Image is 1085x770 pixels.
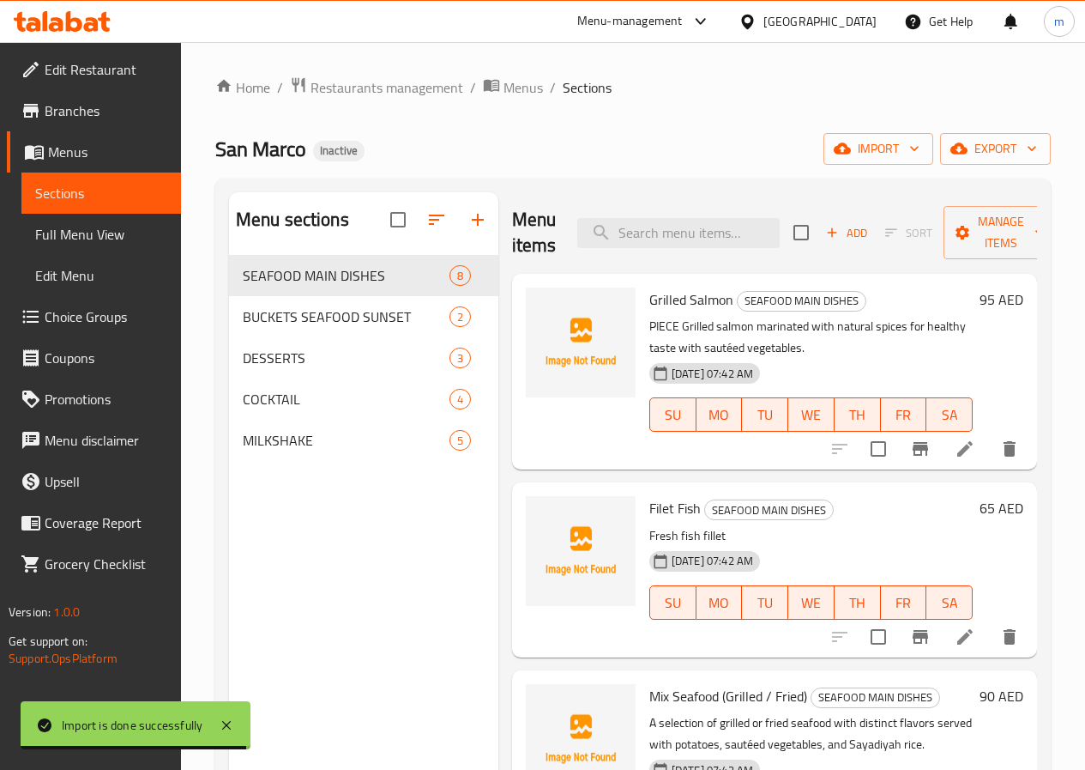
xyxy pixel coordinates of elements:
[62,716,202,735] div: Import is done successfully
[811,688,939,707] span: SEAFOOD MAIN DISHES
[310,77,463,98] span: Restaurants management
[7,420,181,461] a: Menu disclaimer
[649,525,973,547] p: Fresh fish fillet
[943,206,1058,259] button: Manage items
[243,430,449,451] div: MILKSHAKE
[7,461,181,502] a: Upsell
[577,11,683,32] div: Menu-management
[665,553,760,569] span: [DATE] 07:42 AM
[954,138,1037,160] span: export
[795,403,828,427] span: WE
[874,220,943,246] span: Select section first
[550,77,556,98] li: /
[649,316,973,359] p: PIECE Grilled salmon marinated with natural spices for healthy taste with sautéed vegetables.
[229,420,498,461] div: MILKSHAKE5
[957,211,1045,254] span: Manage items
[35,224,167,245] span: Full Menu View
[989,616,1030,658] button: delete
[215,76,1051,99] nav: breadcrumb
[933,403,966,427] span: SA
[9,630,87,652] span: Get support on:
[860,431,896,467] span: Select to update
[380,202,416,238] span: Select all sections
[236,207,349,233] h2: Menu sections
[35,183,167,203] span: Sections
[229,296,498,337] div: BUCKETS SEAFOOD SUNSET2
[229,379,498,420] div: COCKTAIL4
[696,585,743,620] button: MO
[649,712,973,755] p: A selection of grilled or fried seafood with distinct flavors served with potatoes, sautéed veget...
[940,133,1051,165] button: export
[1054,12,1064,31] span: m
[503,77,543,98] span: Menus
[980,684,1023,708] h6: 90 AED
[819,220,874,246] span: Add item
[7,90,181,131] a: Branches
[703,591,736,615] span: MO
[53,601,80,623] span: 1.0.0
[933,591,966,615] span: SA
[7,379,181,420] a: Promotions
[696,397,743,432] button: MO
[243,265,449,286] div: SEAFOOD MAIN DISHES
[45,471,167,492] span: Upsell
[749,591,781,615] span: TU
[783,215,819,251] span: Select section
[737,291,866,312] div: SEAFOOD MAIN DISHES
[243,389,449,409] div: COCKTAIL
[841,403,874,427] span: TH
[48,142,167,162] span: Menus
[243,306,449,327] span: BUCKETS SEAFOOD SUNSET
[7,502,181,543] a: Coverage Report
[823,133,933,165] button: import
[577,218,780,248] input: search
[9,647,118,670] a: Support.OpsPlatform
[926,397,973,432] button: SA
[526,288,636,397] img: Grilled Salmon
[21,214,181,255] a: Full Menu View
[881,397,927,432] button: FR
[926,585,973,620] button: SA
[290,76,463,99] a: Restaurants management
[742,397,788,432] button: TU
[21,255,181,296] a: Edit Menu
[837,138,919,160] span: import
[649,683,807,709] span: Mix Seafood (Grilled / Fried)
[457,199,498,240] button: Add section
[649,287,733,312] span: Grilled Salmon
[243,348,449,368] span: DESSERTS
[229,255,498,296] div: SEAFOOD MAIN DISHES8
[45,59,167,80] span: Edit Restaurant
[45,512,167,533] span: Coverage Report
[277,77,283,98] li: /
[229,248,498,468] nav: Menu sections
[749,403,781,427] span: TU
[45,430,167,451] span: Menu disclaimer
[449,389,471,409] div: items
[888,403,920,427] span: FR
[7,49,181,90] a: Edit Restaurant
[449,348,471,368] div: items
[449,430,471,451] div: items
[45,348,167,368] span: Coupons
[649,585,696,620] button: SU
[45,554,167,574] span: Grocery Checklist
[450,350,470,367] span: 3
[841,591,874,615] span: TH
[7,296,181,337] a: Choice Groups
[980,496,1023,520] h6: 65 AED
[470,77,476,98] li: /
[788,397,835,432] button: WE
[738,291,865,311] span: SEAFOOD MAIN DISHES
[705,500,833,520] span: SEAFOOD MAIN DISHES
[823,223,870,243] span: Add
[989,428,1030,470] button: delete
[811,688,940,708] div: SEAFOOD MAIN DISHES
[21,173,181,214] a: Sections
[45,306,167,327] span: Choice Groups
[512,207,557,258] h2: Menu items
[657,591,690,615] span: SU
[763,12,877,31] div: [GEOGRAPHIC_DATA]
